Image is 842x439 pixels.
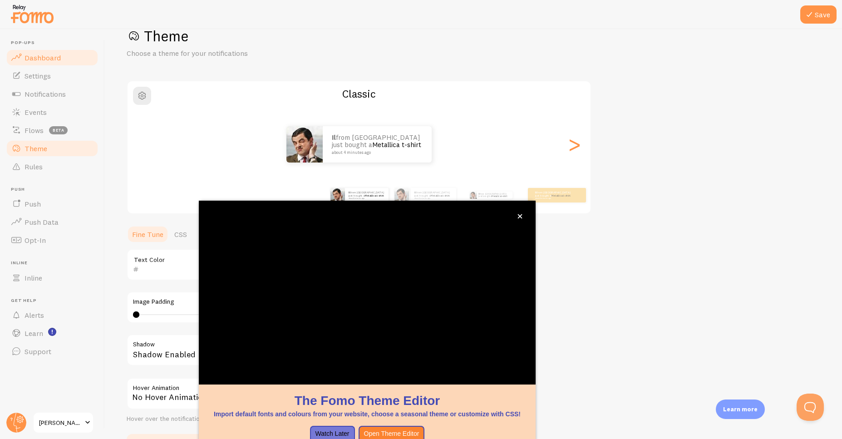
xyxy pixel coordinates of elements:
[716,400,765,419] div: Learn more
[11,40,99,46] span: Pop-ups
[127,225,169,243] a: Fine Tune
[5,269,99,287] a: Inline
[128,87,591,101] h2: Classic
[127,48,345,59] p: Choose a theme for your notifications
[25,71,51,80] span: Settings
[25,347,51,356] span: Support
[5,85,99,103] a: Notifications
[5,158,99,176] a: Rules
[11,298,99,304] span: Get Help
[25,162,43,171] span: Rules
[48,328,56,336] svg: <p>Watch New Feature Tutorials!</p>
[127,334,399,367] div: Shadow Enabled
[515,212,525,221] button: close,
[492,195,507,197] a: Metallica t-shirt
[127,378,399,409] div: No Hover Animation
[330,188,345,202] img: Fomo
[364,193,384,197] a: Metallica t-shirt
[169,225,192,243] a: CSS
[11,187,99,192] span: Push
[33,412,94,434] a: [PERSON_NAME] Luminarie
[5,139,99,158] a: Theme
[5,231,99,249] a: Opt-In
[5,67,99,85] a: Settings
[469,192,477,199] img: Fomo
[133,298,393,306] label: Image Padding
[210,409,525,419] p: Import default fonts and colours from your website, choose a seasonal theme or customize with CSS!
[569,112,580,177] div: Next slide
[25,53,61,62] span: Dashboard
[210,392,525,409] h1: The Fomo Theme Editor
[5,342,99,360] a: Support
[10,2,55,25] img: fomo-relay-logo-orange.svg
[5,103,99,121] a: Events
[5,49,99,67] a: Dashboard
[478,192,480,195] strong: Il
[723,405,758,414] p: Learn more
[25,144,47,153] span: Theme
[5,324,99,342] a: Learn
[25,329,43,338] span: Learn
[414,197,452,199] small: about 4 minutes ago
[394,188,409,202] img: Fomo
[25,126,44,135] span: Flows
[478,192,509,199] p: from [GEOGRAPHIC_DATA] just bought a
[127,27,820,45] h1: Theme
[25,311,44,320] span: Alerts
[25,273,42,282] span: Inline
[11,260,99,266] span: Inline
[49,126,68,134] span: beta
[535,191,537,194] strong: Il
[25,108,47,117] span: Events
[349,191,350,194] strong: Il
[5,306,99,324] a: Alerts
[414,191,453,199] p: from [GEOGRAPHIC_DATA] just bought a
[349,197,384,199] small: about 4 minutes ago
[25,236,46,245] span: Opt-In
[286,126,323,163] img: Fomo
[535,197,571,199] small: about 4 minutes ago
[535,191,571,199] p: from [GEOGRAPHIC_DATA] just bought a
[5,195,99,213] a: Push
[332,150,420,155] small: about 4 minutes ago
[551,193,571,197] a: Metallica t-shirt
[332,134,423,155] p: from [GEOGRAPHIC_DATA] just bought a
[332,133,336,142] strong: Il
[25,89,66,99] span: Notifications
[372,140,421,149] a: Metallica t-shirt
[5,213,99,231] a: Push Data
[797,394,824,421] iframe: Help Scout Beacon - Open
[414,191,416,194] strong: Il
[5,121,99,139] a: Flows beta
[25,217,59,227] span: Push Data
[127,415,399,423] div: Hover over the notification for preview
[349,191,385,199] p: from [GEOGRAPHIC_DATA] just bought a
[39,417,82,428] span: [PERSON_NAME] Luminarie
[25,199,41,208] span: Push
[430,193,450,197] a: Metallica t-shirt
